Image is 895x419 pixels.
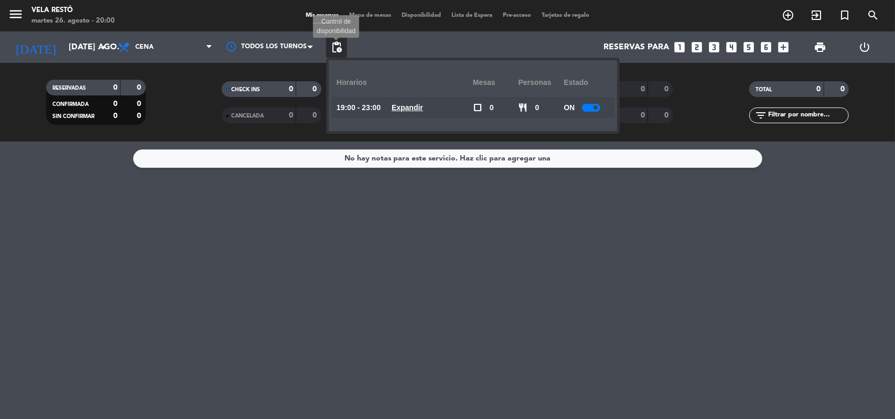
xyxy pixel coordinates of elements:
i: search [867,9,879,22]
strong: 0 [641,112,645,119]
div: Estado [564,68,609,97]
input: Filtrar por nombre... [767,110,848,121]
span: ON [564,102,575,114]
div: Vela Restó [31,5,115,16]
i: looks_3 [708,40,721,54]
i: menu [8,6,24,22]
span: TOTAL [756,87,772,92]
strong: 0 [113,100,117,108]
div: martes 26. agosto - 20:00 [31,16,115,26]
span: SIN CONFIRMAR [52,114,94,119]
span: CHECK INS [231,87,260,92]
strong: 0 [137,112,143,120]
i: exit_to_app [810,9,823,22]
i: looks_6 [760,40,773,54]
span: 19:00 - 23:00 [337,102,381,114]
button: menu [8,6,24,26]
i: looks_one [673,40,687,54]
div: Horarios [337,68,473,97]
span: Mapa de mesas [344,13,396,18]
strong: 0 [289,85,293,93]
span: Tarjetas de regalo [536,13,595,18]
span: CANCELADA [231,113,264,119]
span: RESERVADAS [52,85,86,91]
i: add_box [777,40,791,54]
u: Expandir [392,103,423,112]
span: Reservas para [604,42,670,52]
span: Lista de Espera [446,13,498,18]
i: power_settings_new [858,41,871,53]
i: add_circle_outline [782,9,794,22]
i: arrow_drop_down [98,41,110,53]
i: looks_4 [725,40,739,54]
strong: 0 [664,112,671,119]
span: check_box_outline_blank [473,103,482,112]
i: looks_5 [742,40,756,54]
strong: 0 [641,85,645,93]
span: CONFIRMADA [52,102,89,107]
i: turned_in_not [838,9,851,22]
strong: 0 [289,112,293,119]
div: No hay notas para este servicio. Haz clic para agregar una [344,153,551,165]
span: 0 [490,102,494,114]
i: filter_list [754,109,767,122]
strong: 0 [113,84,117,91]
span: 0 [535,102,540,114]
strong: 0 [137,84,143,91]
strong: 0 [664,85,671,93]
span: Mis reservas [300,13,344,18]
strong: 0 [840,85,847,93]
span: Pre-acceso [498,13,536,18]
span: Cena [135,44,154,51]
span: print [814,41,826,53]
div: personas [519,68,564,97]
span: restaurant [519,103,528,112]
strong: 0 [313,85,319,93]
span: pending_actions [330,41,343,53]
div: Control de disponibilidad [313,15,359,38]
strong: 0 [137,100,143,108]
span: Disponibilidad [396,13,446,18]
strong: 0 [113,112,117,120]
i: [DATE] [8,36,63,59]
strong: 0 [313,112,319,119]
i: looks_two [691,40,704,54]
div: LOG OUT [843,31,887,63]
div: Mesas [473,68,519,97]
strong: 0 [817,85,821,93]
